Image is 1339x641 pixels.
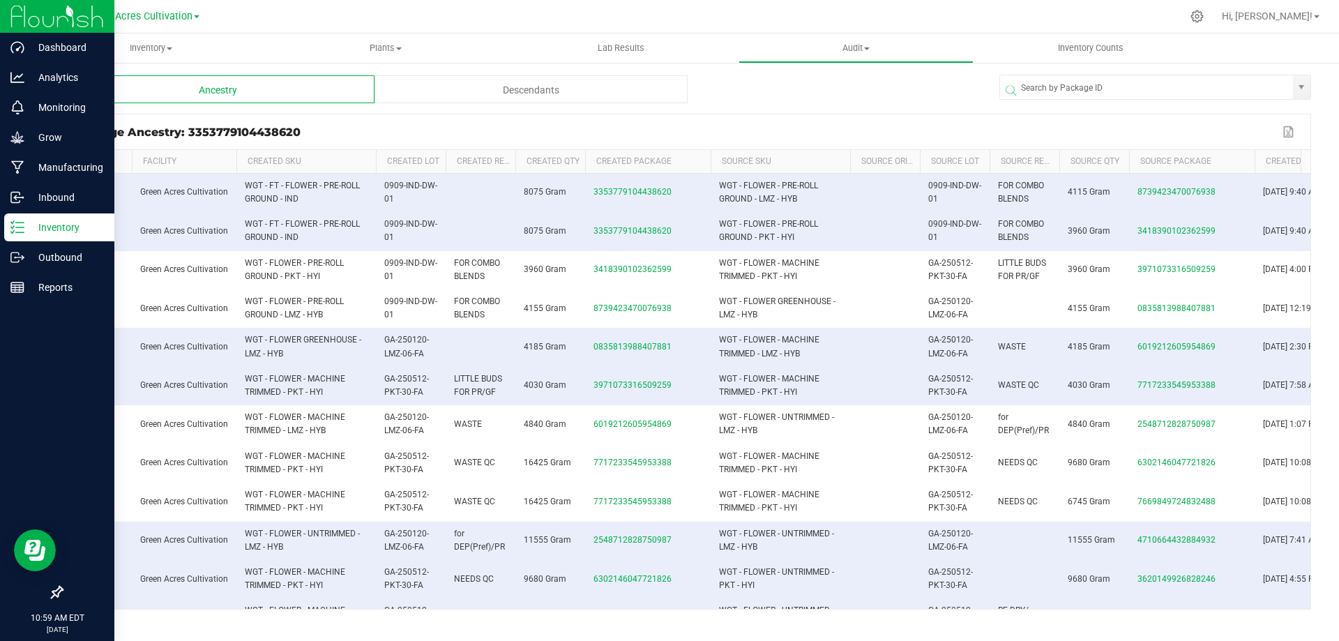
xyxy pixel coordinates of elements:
span: 3418390102362599 [593,264,672,274]
span: for DEP(Pref)/PR [454,529,505,552]
span: Green Acres Cultivation [140,226,228,236]
span: WGT - FLOWER - MACHINE TRIMMED - PKT - HYI [245,490,345,513]
p: Monitoring [24,99,108,116]
span: 4155 Gram [524,303,566,313]
p: Inventory [24,219,108,236]
span: 3353779104438620 [593,187,672,197]
span: [DATE] 4:00 PM EDT [1263,264,1338,274]
a: Lab Results [504,33,739,63]
span: GA-250512-PKT-30-FA [384,567,429,590]
span: Green Acres Cultivation [140,264,228,274]
span: [DATE] 9:40 AM EDT [1263,187,1338,197]
span: 4840 Gram [524,419,566,429]
a: Inventory Counts [974,33,1209,63]
span: GA-250120-LMZ-06-FA [928,412,973,435]
span: 4115 Gram [1068,187,1110,197]
span: WGT - FLOWER - MACHINE TRIMMED - PKT - HYI [719,490,819,513]
span: 4030 Gram [1068,380,1110,390]
span: GA-250512-PKT-30-FA [928,605,973,628]
span: [DATE] 7:58 AM EDT [1263,380,1338,390]
span: GA-250120-LMZ-06-FA [384,529,429,552]
span: 0835813988407881 [1137,303,1216,313]
span: Green Acres Cultivation [140,497,228,506]
span: GA-250512-PKT-30-FA [384,374,429,397]
inline-svg: Monitoring [10,100,24,114]
th: Source Ref Field [990,150,1059,174]
th: Source Lot [920,150,990,174]
th: Created SKU [236,150,376,174]
th: Source SKU [711,150,850,174]
span: GA-250512-PKT-30-FA [928,567,973,590]
span: WGT - FT - FLOWER - PRE-ROLL GROUND - IND [245,219,360,242]
span: 4155 Gram [1068,303,1110,313]
span: 3960 Gram [1068,264,1110,274]
span: Inventory [33,42,268,54]
span: GA-250512-PKT-30-FA [384,490,429,513]
button: Export to Excel [1279,123,1300,141]
span: 4710664432884932 [1137,535,1216,545]
p: Reports [24,279,108,296]
span: 3960 Gram [524,264,566,274]
th: Facility [132,150,236,174]
p: Grow [24,129,108,146]
th: Created Qty [515,150,585,174]
span: [DATE] 1:07 PM EST [1263,419,1338,429]
span: 9680 Gram [1068,574,1110,584]
span: GA-250120-LMZ-06-FA [928,296,973,319]
span: GA-250512-PKT-30-FA [384,605,429,628]
span: [DATE] 4:55 PM EDT [1263,574,1338,584]
span: for DEP(Pref)/PR [998,412,1049,435]
inline-svg: Grow [10,130,24,144]
span: WGT - FLOWER - UNTRIMMED - PKT - HYI [719,567,834,590]
span: 8075 Gram [524,226,566,236]
p: Analytics [24,69,108,86]
span: 6019212605954869 [593,419,672,429]
div: Ancestry [61,75,375,103]
span: FOR COMBO BLENDS [998,181,1044,204]
th: Created Package [585,150,711,174]
span: 0909-IND-DW-01 [928,181,981,204]
p: Dashboard [24,39,108,56]
span: WGT - FLOWER - MACHINE TRIMMED - LMZ - HYB [719,335,819,358]
span: 6745 Gram [1068,497,1110,506]
span: 4185 Gram [1068,342,1110,352]
span: 6302146047721826 [1137,458,1216,467]
inline-svg: Reports [10,280,24,294]
span: WGT - FLOWER - UNTRIMMED - LMZ - HYB [719,529,834,552]
inline-svg: Dashboard [10,40,24,54]
span: 3960 Gram [1068,226,1110,236]
span: 16425 Gram [524,458,571,467]
span: 0909-IND-DW-01 [928,219,981,242]
a: Audit [739,33,974,63]
p: [DATE] [6,624,108,635]
span: 8739423470076938 [593,303,672,313]
span: NEEDS QC [454,574,494,584]
span: 0835813988407881 [593,342,672,352]
span: Green Acres Cultivation [140,458,228,467]
span: WGT - FLOWER - MACHINE TRIMMED - PKT - HYI [245,605,345,628]
span: LITTLE BUDS FOR PR/GF [998,258,1046,281]
span: WASTE [454,419,482,429]
inline-svg: Outbound [10,250,24,264]
span: 7669849724832488 [1137,497,1216,506]
span: Green Acres Cultivation [140,380,228,390]
span: Green Acres Cultivation [140,187,228,197]
span: [DATE] 7:41 AM EST [1263,535,1338,545]
span: WGT - FLOWER - UNTRIMMED - LMZ - HYB [719,412,834,435]
span: 3418390102362599 [1137,226,1216,236]
p: 10:59 AM EDT [6,612,108,624]
span: WGT - FLOWER GREENHOUSE - LMZ - HYB [719,296,835,319]
span: WGT - FLOWER - PRE-ROLL GROUND - LMZ - HYB [719,181,818,204]
span: WGT - FT - FLOWER - PRE-ROLL GROUND - IND [245,181,360,204]
span: WGT - FLOWER GREENHOUSE - LMZ - HYB [245,335,361,358]
span: WGT - FLOWER - MACHINE TRIMMED - PKT - HYI [719,258,819,281]
span: Green Acres Cultivation [140,574,228,584]
span: 6019212605954869 [1137,342,1216,352]
span: FOR COMBO BLENDS [454,258,500,281]
span: Green Acres Cultivation [140,535,228,545]
span: Plants [269,42,503,54]
span: Lab Results [579,42,663,54]
span: 6302146047721826 [593,574,672,584]
span: WGT - FLOWER - MACHINE TRIMMED - PKT - HYI [245,374,345,397]
span: 9680 Gram [1068,458,1110,467]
